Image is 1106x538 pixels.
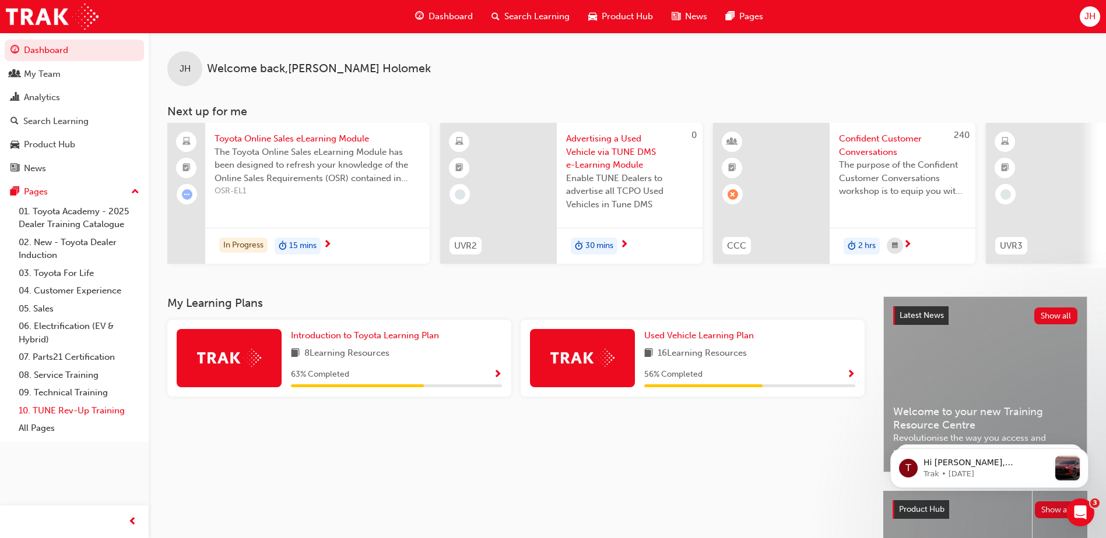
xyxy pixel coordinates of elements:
[1066,498,1094,526] iframe: Intercom live chat
[14,348,144,366] a: 07. Parts21 Certification
[644,329,759,342] a: Used Vehicle Learning Plan
[1000,239,1023,253] span: UVR3
[182,134,191,150] span: laptop-icon
[1080,6,1100,27] button: JH
[207,62,431,76] span: Welcome back , [PERSON_NAME] Holomek
[10,93,19,103] span: chart-icon
[14,366,144,384] a: 08. Service Training
[304,346,389,361] span: 8 Learning Resources
[739,10,763,23] span: Pages
[717,5,773,29] a: pages-iconPages
[491,9,500,24] span: search-icon
[167,296,865,310] h3: My Learning Plans
[10,69,19,80] span: people-icon
[728,134,736,150] span: learningResourceType_INSTRUCTOR_LED-icon
[602,10,653,23] span: Product Hub
[128,515,137,529] span: prev-icon
[14,384,144,402] a: 09. Technical Training
[454,239,477,253] span: UVR2
[215,132,420,146] span: Toyota Online Sales eLearning Module
[14,264,144,282] a: 03. Toyota For Life
[180,62,191,76] span: JH
[672,9,680,24] span: news-icon
[662,5,717,29] a: news-iconNews
[182,161,191,176] span: booktick-icon
[685,10,707,23] span: News
[1034,307,1078,324] button: Show all
[219,238,268,253] div: In Progress
[5,181,144,203] button: Pages
[954,130,970,140] span: 240
[24,91,60,104] div: Analytics
[5,87,144,108] a: Analytics
[644,368,703,381] span: 56 % Completed
[10,187,19,197] span: pages-icon
[5,134,144,155] a: Product Hub
[5,111,144,132] a: Search Learning
[1001,134,1009,150] span: learningResourceType_ELEARNING-icon
[566,172,693,211] span: Enable TUNE Dealers to advertise all TCPO Used Vehicles in Tune DMS
[493,370,502,380] span: Show Progress
[899,504,945,514] span: Product Hub
[579,5,662,29] a: car-iconProduct Hub
[197,349,261,367] img: Trak
[727,239,746,253] span: CCC
[440,123,703,264] a: 0UVR2Advertising a Used Vehicle via TUNE DMS e-Learning ModuleEnable TUNE Dealers to advertise al...
[10,164,19,174] span: news-icon
[1035,501,1079,518] button: Show all
[6,3,99,30] img: Trak
[5,63,144,85] a: My Team
[24,185,48,199] div: Pages
[291,329,444,342] a: Introduction to Toyota Learning Plan
[131,185,139,200] span: up-icon
[455,189,465,200] span: learningRecordVerb_NONE-icon
[14,419,144,437] a: All Pages
[291,368,349,381] span: 63 % Completed
[14,233,144,264] a: 02. New - Toyota Dealer Induction
[406,5,482,29] a: guage-iconDashboard
[24,68,61,81] div: My Team
[900,310,944,320] span: Latest News
[575,239,583,254] span: duration-icon
[728,189,738,200] span: learningRecordVerb_ABSENT-icon
[455,134,464,150] span: learningResourceType_ELEARNING-icon
[323,240,332,250] span: next-icon
[5,40,144,61] a: Dashboard
[23,115,89,128] div: Search Learning
[215,185,420,198] span: OSR-EL1
[893,306,1077,325] a: Latest NewsShow all
[1084,10,1096,23] span: JH
[858,239,876,253] span: 2 hrs
[215,146,420,185] span: The Toyota Online Sales eLearning Module has been designed to refresh your knowledge of the Onlin...
[566,132,693,172] span: Advertising a Used Vehicle via TUNE DMS e-Learning Module
[455,161,464,176] span: booktick-icon
[883,296,1087,472] a: Latest NewsShow allWelcome to your new Training Resource CentreRevolutionise the way you access a...
[14,300,144,318] a: 05. Sales
[291,330,439,341] span: Introduction to Toyota Learning Plan
[10,45,19,56] span: guage-icon
[893,500,1078,519] a: Product HubShow all
[482,5,579,29] a: search-iconSearch Learning
[658,346,747,361] span: 16 Learning Resources
[279,239,287,254] span: duration-icon
[167,123,430,264] a: Toyota Online Sales eLearning ModuleThe Toyota Online Sales eLearning Module has been designed to...
[726,9,735,24] span: pages-icon
[5,37,144,181] button: DashboardMy TeamAnalyticsSearch LearningProduct HubNews
[644,330,754,341] span: Used Vehicle Learning Plan
[713,123,975,264] a: 240CCCConfident Customer ConversationsThe purpose of the Confident Customer Conversations worksho...
[847,367,855,382] button: Show Progress
[504,10,570,23] span: Search Learning
[873,425,1106,507] iframe: Intercom notifications message
[14,282,144,300] a: 04. Customer Experience
[14,203,144,233] a: 01. Toyota Academy - 2025 Dealer Training Catalogue
[839,158,966,198] span: The purpose of the Confident Customer Conversations workshop is to equip you with tools to commun...
[892,239,898,253] span: calendar-icon
[493,367,502,382] button: Show Progress
[10,116,19,127] span: search-icon
[847,370,855,380] span: Show Progress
